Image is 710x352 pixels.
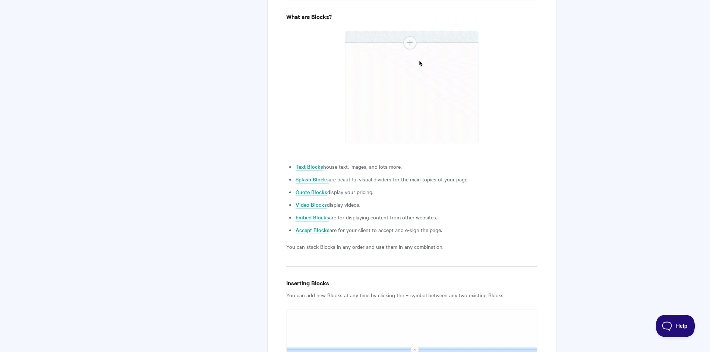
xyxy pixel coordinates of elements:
a: Quote Blocks [296,188,327,196]
h4: What are Blocks? [286,12,537,21]
a: Video Blocks [296,201,327,209]
a: Embed Blocks [296,213,329,222]
a: Splash Blocks [296,175,329,184]
img: file-9C4aCEQnDj.gif [345,31,479,143]
a: Text Blocks [296,163,323,171]
p: You can stack Blocks in any order and use them in any combination. [286,242,537,251]
p: You can add new Blocks at any time by clicking the + symbol between any two existing Blocks. [286,291,537,299]
li: are for displaying content from other websites. [296,213,537,222]
a: Accept Blocks [296,226,329,234]
li: house text, images, and lots more. [296,162,537,171]
h4: Inserting Blocks [286,278,537,288]
iframe: Toggle Customer Support [656,315,695,337]
li: display videos. [296,200,537,209]
li: are for your client to accept and e-sign the page. [296,225,537,234]
li: display your pricing. [296,187,537,196]
li: are beautiful visual dividers for the main topics of your page. [296,175,537,184]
